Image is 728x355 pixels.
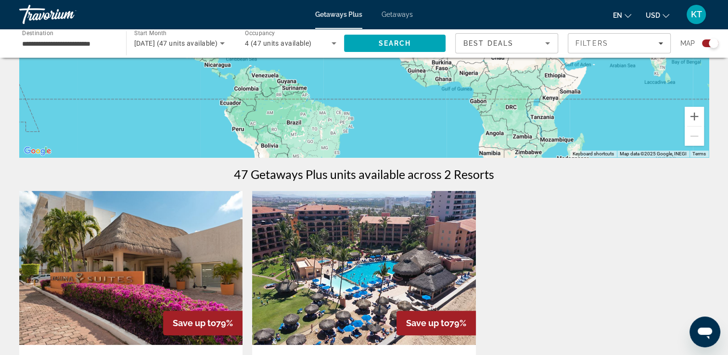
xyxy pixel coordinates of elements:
[690,317,720,347] iframe: Button to launch messaging window
[684,4,709,25] button: User Menu
[396,311,476,335] div: 79%
[163,311,243,335] div: 79%
[646,8,669,22] button: Change currency
[613,12,622,19] span: en
[245,30,275,37] span: Occupancy
[463,38,550,49] mat-select: Sort by
[680,37,695,50] span: Map
[406,318,449,328] span: Save up to
[134,39,218,47] span: [DATE] (47 units available)
[22,145,53,157] a: Open this area in Google Maps (opens a new window)
[22,145,53,157] img: Google
[252,191,475,345] img: Vacation Internationale - Torres Mazatlan
[382,11,413,18] a: Getaways
[685,107,704,126] button: Zoom in
[573,151,614,157] button: Keyboard shortcuts
[22,29,53,36] span: Destination
[134,30,166,37] span: Start Month
[19,2,115,27] a: Travorium
[173,318,216,328] span: Save up to
[613,8,631,22] button: Change language
[692,151,706,156] a: Terms (opens in new tab)
[620,151,687,156] span: Map data ©2025 Google, INEGI
[22,38,114,50] input: Select destination
[378,39,411,47] span: Search
[685,127,704,146] button: Zoom out
[575,39,608,47] span: Filters
[646,12,660,19] span: USD
[463,39,513,47] span: Best Deals
[245,39,312,47] span: 4 (47 units available)
[568,33,671,53] button: Filters
[315,11,362,18] a: Getaways Plus
[234,167,494,181] h1: 47 Getaways Plus units available across 2 Resorts
[691,10,702,19] span: KT
[344,35,446,52] button: Search
[19,191,243,345] img: Laguna Suites & Beach Club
